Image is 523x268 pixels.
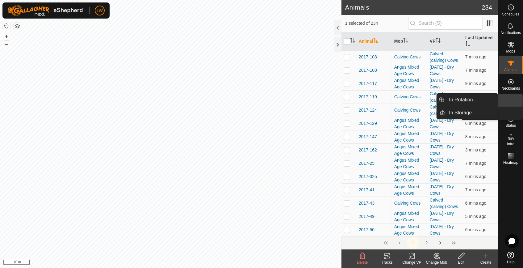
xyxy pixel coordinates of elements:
[394,94,425,100] div: Calving Cows
[437,107,498,119] li: In Storage
[359,120,377,127] span: 2017-129
[482,3,492,12] span: 234
[448,237,460,249] button: Last Page
[465,68,486,73] span: 27 Aug 2025, 11:28 am
[430,224,454,236] a: [DATE] - Dry Cows
[430,104,458,116] a: Calved (calving) Cows
[359,147,377,153] span: 2017-162
[420,237,433,249] button: 2
[359,173,377,180] span: 2017-325
[465,161,486,166] span: 27 Aug 2025, 11:28 am
[394,77,425,90] div: Angus Mixed Age Cows
[177,260,195,266] a: Contact Us
[394,200,425,206] div: Calving Cows
[359,54,377,60] span: 2017-103
[504,68,517,72] span: Animals
[373,39,378,44] p-sorticon: Activate to sort
[359,187,374,193] span: 2017-41
[359,134,377,140] span: 2017-147
[359,160,374,167] span: 2017-25
[436,39,441,44] p-sorticon: Activate to sort
[430,65,454,76] a: [DATE] - Dry Cows
[507,142,514,146] span: Infra
[501,31,521,35] span: Notifications
[359,94,377,100] span: 2017-119
[394,54,425,60] div: Calving Cows
[427,32,463,51] th: VP
[449,260,474,265] div: Edit
[507,260,515,264] span: Help
[394,64,425,77] div: Angus Mixed Age Cows
[394,223,425,236] div: Angus Mixed Age Cows
[465,174,486,179] span: 27 Aug 2025, 11:29 am
[503,161,518,164] span: Heatmap
[499,249,523,266] a: Help
[430,158,454,169] a: [DATE] - Dry Cows
[424,260,449,265] div: Change Mob
[394,144,425,157] div: Angus Mixed Age Cows
[463,32,498,51] th: Last Updated
[3,32,10,40] button: +
[97,7,103,14] span: LW
[434,237,446,249] button: Next Page
[430,171,454,182] a: [DATE] - Dry Cows
[359,213,374,220] span: 2017-49
[357,260,368,265] span: Delete
[445,94,498,106] a: In Rotation
[359,107,377,113] span: 2017-124
[430,184,454,196] a: [DATE] - Dry Cows
[430,131,454,143] a: [DATE] - Dry Cows
[465,42,470,47] p-sorticon: Activate to sort
[430,78,454,89] a: [DATE] - Dry Cows
[392,32,427,51] th: Mob
[7,5,85,16] img: Gallagher Logo
[449,109,472,117] span: In Storage
[505,124,516,127] span: Status
[394,157,425,170] div: Angus Mixed Age Cows
[474,260,498,265] div: Create
[400,260,424,265] div: Change VP
[146,260,169,266] a: Privacy Policy
[375,260,400,265] div: Tracks
[403,39,408,44] p-sorticon: Activate to sort
[359,80,377,87] span: 2017-117
[445,107,498,119] a: In Storage
[506,49,515,53] span: Mobs
[3,40,10,48] button: –
[465,81,486,86] span: 27 Aug 2025, 11:26 am
[394,117,425,130] div: Angus Mixed Age Cows
[408,17,483,30] input: Search (S)
[501,87,520,90] span: Neckbands
[407,237,419,249] button: 1
[430,211,454,222] a: [DATE] - Dry Cows
[350,39,355,44] p-sorticon: Activate to sort
[502,12,519,16] span: Schedules
[465,147,486,152] span: 27 Aug 2025, 11:32 am
[465,227,486,232] span: 27 Aug 2025, 11:29 am
[394,107,425,113] div: Calving Cows
[359,227,374,233] span: 2017-50
[345,4,482,11] h2: Animals
[359,200,374,206] span: 2017-43
[430,118,454,129] a: [DATE] - Dry Cows
[465,201,486,206] span: 27 Aug 2025, 11:29 am
[430,91,458,103] a: Calved (calving) Cows
[356,32,392,51] th: Animal
[449,96,473,104] span: In Rotation
[430,198,458,209] a: Calved (calving) Cows
[3,22,10,30] button: Reset Map
[465,121,486,126] span: 27 Aug 2025, 11:29 am
[394,170,425,183] div: Angus Mixed Age Cows
[437,94,498,106] li: In Rotation
[394,130,425,143] div: Angus Mixed Age Cows
[359,67,377,74] span: 2017-108
[465,214,486,219] span: 27 Aug 2025, 11:30 am
[394,210,425,223] div: Angus Mixed Age Cows
[465,134,486,139] span: 27 Aug 2025, 11:27 am
[430,51,458,63] a: Calved (calving) Cows
[430,144,454,156] a: [DATE] - Dry Cows
[14,23,21,30] button: Map Layers
[465,187,486,192] span: 27 Aug 2025, 11:28 am
[394,184,425,197] div: Angus Mixed Age Cows
[345,20,408,27] span: 1 selected of 234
